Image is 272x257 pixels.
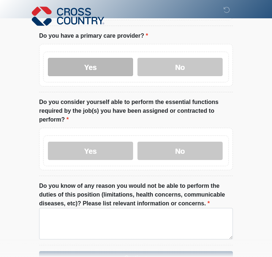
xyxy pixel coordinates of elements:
[39,98,233,124] label: Do you consider yourself able to perform the essential functions required by the job(s) you have ...
[48,58,133,76] label: Yes
[32,5,104,27] img: Cross Country Logo
[137,58,223,76] label: No
[39,182,233,208] label: Do you know of any reason you would not be able to perform the duties of this position (limitatio...
[48,142,133,160] label: Yes
[137,142,223,160] label: No
[39,31,148,40] label: Do you have a primary care provider?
